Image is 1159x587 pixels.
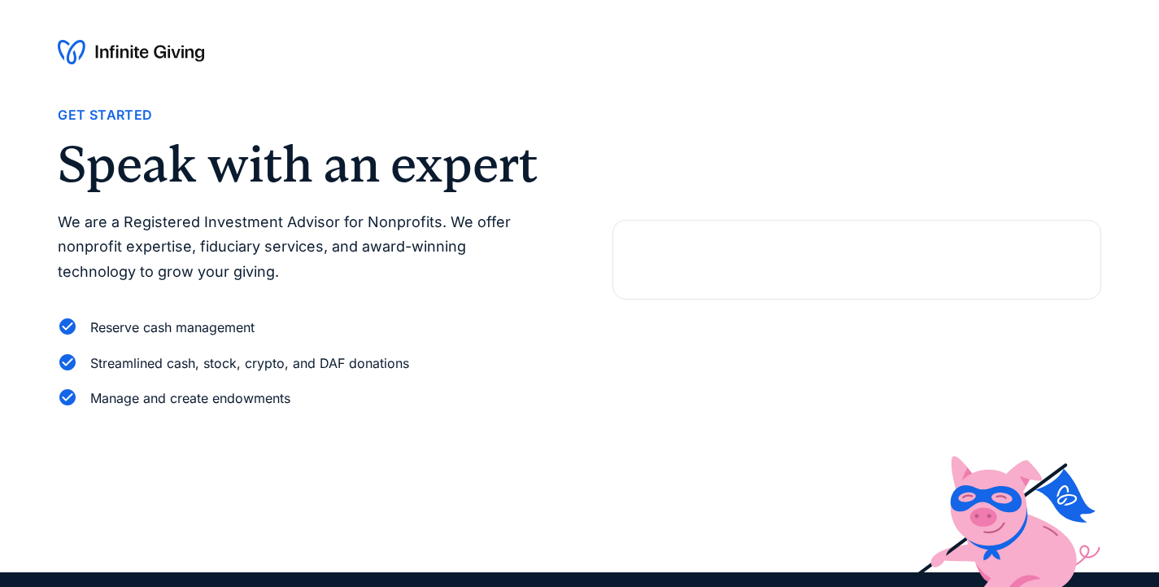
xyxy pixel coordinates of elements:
div: Manage and create endowments [90,388,290,410]
div: Streamlined cash, stock, crypto, and DAF donations [90,353,409,375]
div: Reserve cash management [90,317,255,339]
div: Get Started [58,104,152,126]
p: We are a Registered Investment Advisor for Nonprofits. We offer nonprofit expertise, fiduciary se... [58,210,547,285]
h2: Speak with an expert [58,139,547,190]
